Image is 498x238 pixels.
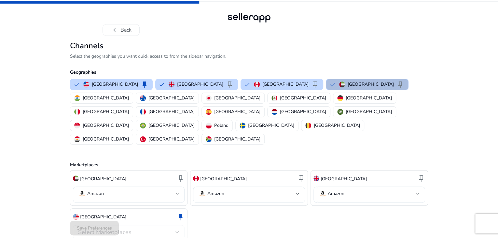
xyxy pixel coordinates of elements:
img: amazon.svg [78,190,86,198]
p: [GEOGRAPHIC_DATA] [148,122,195,129]
span: keep [297,174,305,182]
img: za.svg [206,136,212,142]
p: [GEOGRAPHIC_DATA] [214,95,260,101]
img: nl.svg [271,109,277,115]
p: [GEOGRAPHIC_DATA] [346,108,392,115]
p: [GEOGRAPHIC_DATA] [92,81,138,88]
img: it.svg [74,109,80,115]
p: [GEOGRAPHIC_DATA] [83,95,129,101]
img: au.svg [140,95,146,101]
span: keep [311,81,319,88]
img: jp.svg [206,95,212,101]
p: [GEOGRAPHIC_DATA] [177,81,223,88]
span: keep [177,174,185,182]
p: Select the geographies you want quick access to from the sidebar navigation. [70,53,428,60]
button: chevron_leftBack [103,24,140,36]
p: [GEOGRAPHIC_DATA] [248,122,294,129]
p: [GEOGRAPHIC_DATA] [83,122,129,129]
p: [GEOGRAPHIC_DATA] [83,136,129,142]
img: ae.svg [73,175,79,181]
p: [GEOGRAPHIC_DATA] [280,95,326,101]
p: [GEOGRAPHIC_DATA] [83,108,129,115]
span: chevron_left [111,26,118,34]
span: keep [226,81,234,88]
p: Amazon [328,191,344,197]
img: sg.svg [74,123,80,128]
p: [GEOGRAPHIC_DATA] [214,108,260,115]
p: Amazon [207,191,224,197]
span: keep [396,81,404,88]
img: be.svg [305,123,311,128]
p: [GEOGRAPHIC_DATA] [148,95,195,101]
p: [GEOGRAPHIC_DATA] [314,122,360,129]
p: [GEOGRAPHIC_DATA] [148,108,195,115]
img: in.svg [74,95,80,101]
img: mx.svg [271,95,277,101]
p: Geographies [70,69,428,76]
p: Poland [214,122,228,129]
p: [GEOGRAPHIC_DATA] [262,81,309,88]
img: br.svg [140,123,146,128]
p: [GEOGRAPHIC_DATA] [200,175,246,182]
p: [GEOGRAPHIC_DATA] [348,81,394,88]
img: uk.svg [169,82,174,87]
img: ae.svg [339,82,345,87]
img: uk.svg [313,175,319,181]
img: ca.svg [254,82,260,87]
span: keep [417,174,425,182]
img: fr.svg [140,109,146,115]
p: [GEOGRAPHIC_DATA] [346,95,392,101]
img: ca.svg [193,175,199,181]
img: de.svg [337,95,343,101]
p: Amazon [87,191,104,197]
img: eg.svg [74,136,80,142]
p: [GEOGRAPHIC_DATA] [80,214,126,220]
p: [GEOGRAPHIC_DATA] [280,108,326,115]
img: es.svg [206,109,212,115]
p: [GEOGRAPHIC_DATA] [80,175,126,182]
img: amazon.svg [319,190,326,198]
span: keep [177,213,185,221]
p: [GEOGRAPHIC_DATA] [148,136,195,142]
img: se.svg [240,123,245,128]
p: [GEOGRAPHIC_DATA] [321,175,367,182]
img: us.svg [83,82,89,87]
img: us.svg [73,214,79,220]
img: tr.svg [140,136,146,142]
img: amazon.svg [198,190,206,198]
img: sa.svg [337,109,343,115]
span: keep [141,81,148,88]
p: Marketplaces [70,161,428,168]
h2: Channels [70,41,428,51]
p: [GEOGRAPHIC_DATA] [214,136,260,142]
img: pl.svg [206,123,212,128]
